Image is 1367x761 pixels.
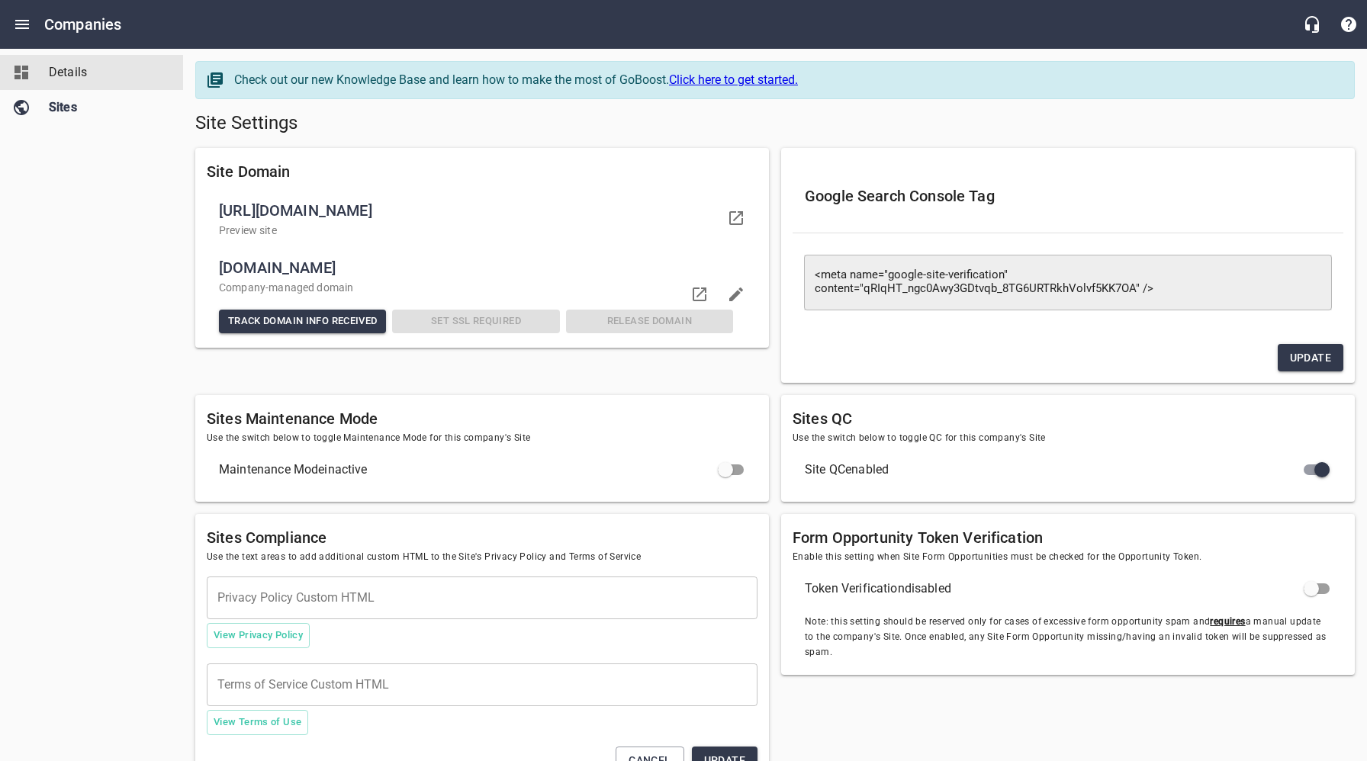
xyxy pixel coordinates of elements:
[207,431,757,446] span: Use the switch below to toggle Maintenance Mode for this company's Site
[207,550,757,565] span: Use the text areas to add additional custom HTML to the Site's Privacy Policy and Terms of Service
[219,310,386,333] button: Track Domain Info Received
[681,276,718,313] a: Visit domain
[195,111,1355,136] h5: Site Settings
[207,710,308,735] button: View Terms of Use
[207,623,310,648] button: View Privacy Policy
[219,198,721,223] span: [URL][DOMAIN_NAME]
[207,406,757,431] h6: Sites Maintenance Mode
[669,72,798,87] a: Click here to get started.
[793,525,1343,550] h6: Form Opportunity Token Verification
[207,525,757,550] h6: Sites Compliance
[793,406,1343,431] h6: Sites QC
[793,550,1343,565] span: Enable this setting when Site Form Opportunities must be checked for the Opportunity Token.
[219,461,721,479] span: Maintenance Mode inactive
[1290,348,1331,368] span: Update
[1278,344,1343,372] button: Update
[216,277,736,299] div: Company -managed domain
[805,580,1307,598] span: Token Verification disabled
[4,6,40,43] button: Open drawer
[793,431,1343,446] span: Use the switch below to toggle QC for this company's Site
[1330,6,1367,43] button: Support Portal
[805,184,1331,208] h6: Google Search Console Tag
[805,615,1331,660] span: Note: this setting should be reserved only for cases of excessive form opportunity spam and a man...
[815,268,1321,296] textarea: <meta name="google-site-verification" content="qRIqHT_ngc0Awy3GDtvqb_8TG6URTRkhVolvf5KK7OA" />
[219,255,733,280] span: [DOMAIN_NAME]
[1210,616,1245,627] u: requires
[234,71,1339,89] div: Check out our new Knowledge Base and learn how to make the most of GoBoost.
[214,627,303,644] span: View Privacy Policy
[44,12,121,37] h6: Companies
[805,461,1307,479] span: Site QC enabled
[49,98,165,117] span: Sites
[49,63,165,82] span: Details
[718,200,754,236] a: Visit your domain
[718,276,754,313] button: Edit domain
[225,313,380,330] span: Track Domain Info Received
[214,714,301,731] span: View Terms of Use
[207,159,757,184] h6: Site Domain
[1294,6,1330,43] button: Live Chat
[219,223,721,239] p: Preview site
